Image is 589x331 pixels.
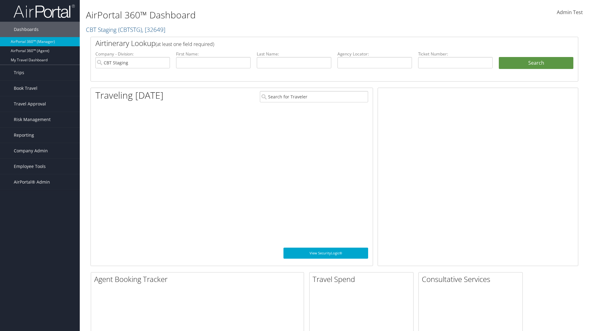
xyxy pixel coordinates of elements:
label: Company - Division: [95,51,170,57]
span: AirPortal® Admin [14,174,50,190]
label: Last Name: [257,51,331,57]
span: ( CBTSTG ) [118,25,142,34]
input: Search for Traveler [260,91,368,102]
a: Admin Test [557,3,583,22]
span: (at least one field required) [156,41,214,48]
h2: Airtinerary Lookup [95,38,533,48]
label: First Name: [176,51,251,57]
span: Trips [14,65,24,80]
h1: AirPortal 360™ Dashboard [86,9,417,21]
a: CBT Staging [86,25,165,34]
span: Company Admin [14,143,48,158]
span: Employee Tools [14,159,46,174]
img: airportal-logo.png [13,4,75,18]
h1: Traveling [DATE] [95,89,164,102]
span: Book Travel [14,81,37,96]
h2: Travel Spend [313,274,413,284]
h2: Agent Booking Tracker [94,274,304,284]
button: Search [499,57,573,69]
span: Risk Management [14,112,51,127]
span: Reporting [14,127,34,143]
span: Admin Test [557,9,583,16]
label: Agency Locator: [337,51,412,57]
span: , [ 32649 ] [142,25,165,34]
label: Ticket Number: [418,51,493,57]
a: View SecurityLogic® [283,248,368,259]
span: Dashboards [14,22,39,37]
h2: Consultative Services [422,274,522,284]
span: Travel Approval [14,96,46,112]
